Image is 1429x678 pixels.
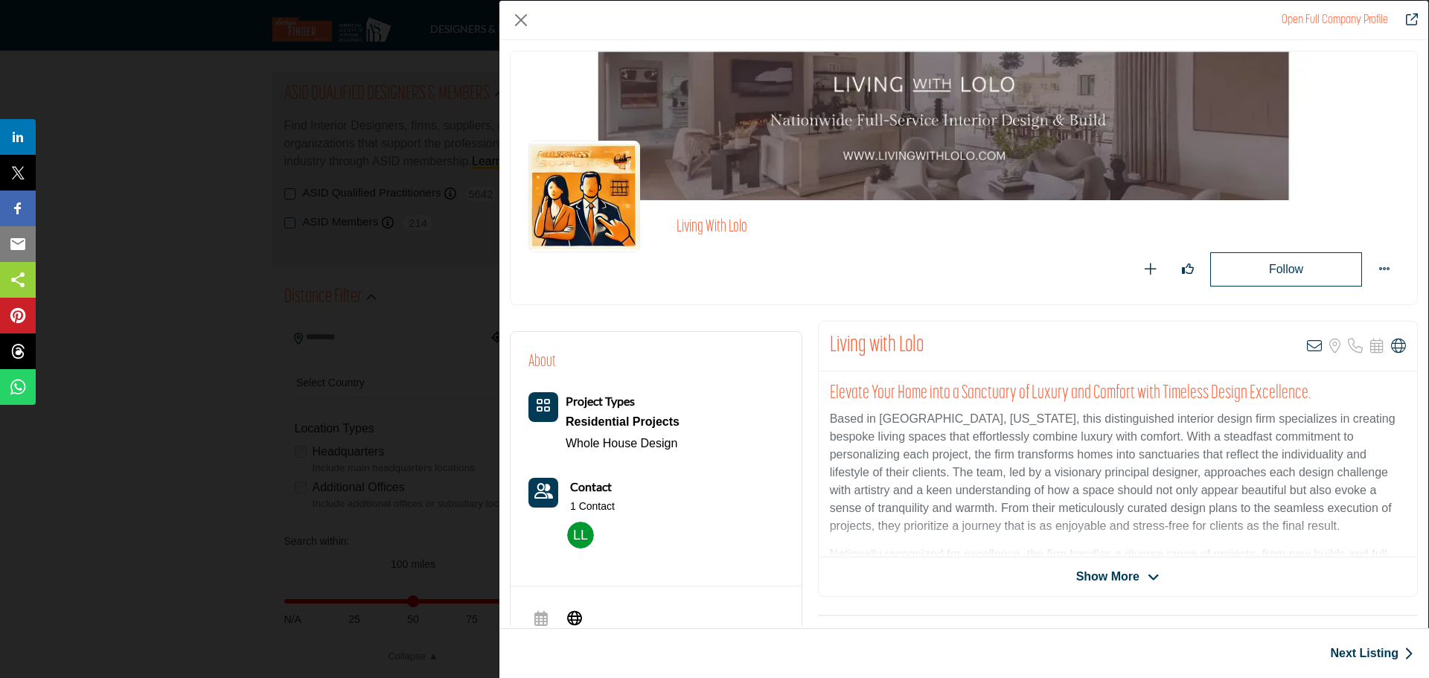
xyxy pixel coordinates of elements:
[1173,255,1203,284] button: Like
[1076,568,1139,586] span: Show More
[566,411,680,433] a: Residential Projects
[528,141,640,252] img: living-with-lolo logo
[830,410,1406,535] p: Based in [GEOGRAPHIC_DATA], [US_STATE], this distinguished interior design firm specializes in cr...
[570,499,615,514] a: 1 Contact
[1369,255,1399,284] button: More Options
[1396,11,1418,29] a: Redirect to living-with-lolo
[528,392,558,422] button: Category Icon
[1282,14,1388,26] a: Redirect to living-with-lolo
[566,437,677,450] a: Whole House Design
[1210,252,1362,287] button: Follow
[830,333,924,359] h2: Living with Lolo
[566,395,635,408] a: Project Types
[567,522,594,549] img: Lauren L.
[570,478,612,496] a: Contact
[566,394,635,408] b: Project Types
[570,479,612,493] b: Contact
[528,478,558,508] a: Link of redirect to contact page
[677,218,1086,237] h2: Living with Lolo
[1330,645,1413,662] a: Next Listing
[830,546,1406,671] p: Nationally recognized for excellence, the firm handles a diverse range of projects, from new buil...
[510,9,532,31] button: Close
[830,383,1406,405] h2: Elevate Your Home into a Sanctuary of Luxury and Comfort with Timeless Design Excellence.
[1136,255,1166,284] button: Add To List
[528,478,558,508] button: Contact-Employee Icon
[528,350,556,374] h2: About
[566,411,680,433] div: Types of projects range from simple residential renovations to highly complex commercial initiati...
